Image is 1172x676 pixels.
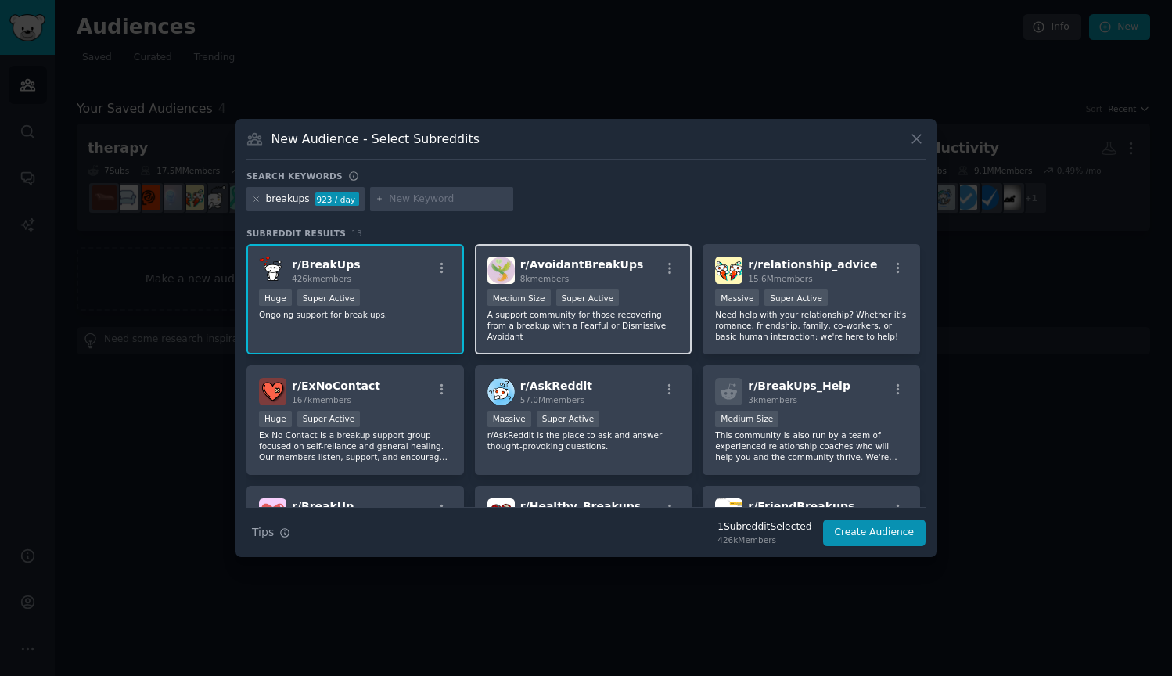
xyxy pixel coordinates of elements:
div: Super Active [764,289,828,306]
h3: New Audience - Select Subreddits [271,131,480,147]
span: Tips [252,524,274,541]
span: r/ BreakUp [292,500,354,512]
img: Healthy_Breakups [487,498,515,526]
span: r/ BreakUps_Help [748,379,850,392]
div: Super Active [537,411,600,427]
span: 167k members [292,395,351,405]
span: 3k members [748,395,797,405]
span: 15.6M members [748,274,812,283]
img: BreakUps [259,257,286,284]
span: r/ ExNoContact [292,379,380,392]
span: 8k members [520,274,570,283]
span: r/ BreakUps [292,258,361,271]
span: 426k members [292,274,351,283]
button: Create Audience [823,520,926,546]
span: r/ AvoidantBreakUps [520,258,644,271]
div: breakups [266,192,310,207]
img: AvoidantBreakUps [487,257,515,284]
span: 57.0M members [520,395,584,405]
span: r/ AskReddit [520,379,592,392]
span: r/ relationship_advice [748,258,877,271]
button: Tips [246,519,296,546]
span: Subreddit Results [246,228,346,239]
p: Ongoing support for break ups. [259,309,451,320]
p: r/AskReddit is the place to ask and answer thought-provoking questions. [487,430,680,451]
div: Huge [259,411,292,427]
img: FriendBreakups [715,498,742,526]
div: Massive [487,411,531,427]
p: Need help with your relationship? Whether it's romance, friendship, family, co-workers, or basic ... [715,309,908,342]
div: Super Active [297,411,361,427]
div: 923 / day [315,192,359,207]
p: This community is also run by a team of experienced relationship coaches who will help you and th... [715,430,908,462]
img: ExNoContact [259,378,286,405]
div: Huge [259,289,292,306]
span: r/ Healthy_Breakups [520,500,641,512]
h3: Search keywords [246,171,343,182]
span: r/ FriendBreakups [748,500,854,512]
div: Super Active [297,289,361,306]
p: Ex No Contact is a breakup support group focused on self-reliance and general healing. Our member... [259,430,451,462]
div: Medium Size [715,411,778,427]
div: Medium Size [487,289,551,306]
div: Super Active [556,289,620,306]
div: 1 Subreddit Selected [717,520,811,534]
img: relationship_advice [715,257,742,284]
input: New Keyword [389,192,508,207]
img: BreakUp [259,498,286,526]
span: 13 [351,228,362,238]
div: 426k Members [717,534,811,545]
p: A support community for those recovering from a breakup with a Fearful or Dismissive Avoidant [487,309,680,342]
img: AskReddit [487,378,515,405]
div: Massive [715,289,759,306]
